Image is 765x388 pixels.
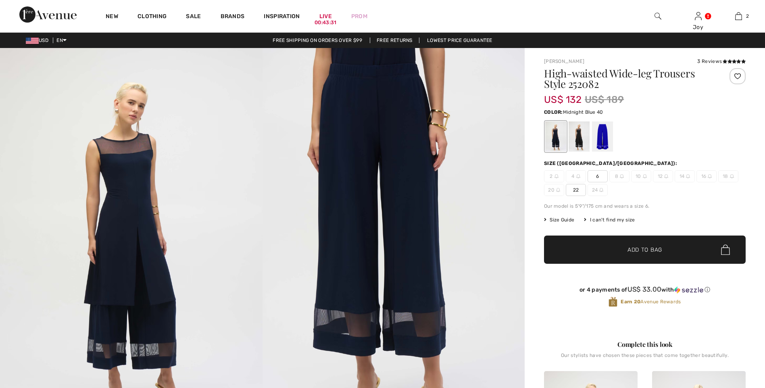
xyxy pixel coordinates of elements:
div: Joy [678,23,718,31]
span: 10 [631,170,651,182]
div: Black [569,121,590,152]
img: ring-m.svg [599,188,603,192]
span: Add to Bag [627,246,662,254]
span: USD [26,38,52,43]
a: Free Returns [370,38,419,43]
span: 12 [653,170,673,182]
span: 2 [746,13,749,20]
img: US Dollar [26,38,39,44]
span: 8 [609,170,630,182]
div: I can't find my size [584,216,635,223]
a: [PERSON_NAME] [544,58,584,64]
a: 2 [719,11,758,21]
img: ring-m.svg [643,174,647,178]
button: Add to Bag [544,236,746,264]
img: ring-m.svg [554,174,559,178]
div: Our stylists have chosen these pieces that come together beautifully. [544,353,746,365]
span: US$ 33.00 [627,285,662,293]
a: Free shipping on orders over $99 [266,38,369,43]
a: Brands [221,13,245,21]
img: ring-m.svg [620,174,624,178]
span: 20 [544,184,564,196]
div: or 4 payments ofUS$ 33.00withSezzle Click to learn more about Sezzle [544,286,746,296]
span: Midnight Blue 40 [563,109,603,115]
span: Color: [544,109,563,115]
img: ring-m.svg [556,188,560,192]
img: ring-m.svg [686,174,690,178]
span: US$ 132 [544,86,582,105]
a: Lowest Price Guarantee [421,38,499,43]
img: ring-m.svg [664,174,668,178]
div: Our model is 5'9"/175 cm and wears a size 6. [544,202,746,210]
span: 24 [588,184,608,196]
span: 18 [718,170,738,182]
a: Sign In [695,12,702,20]
span: 22 [566,184,586,196]
span: 2 [544,170,564,182]
div: 00:43:31 [315,19,336,27]
div: or 4 payments of with [544,286,746,294]
a: Sale [186,13,201,21]
div: Midnight Blue 40 [545,121,566,152]
img: ring-m.svg [576,174,580,178]
img: Avenue Rewards [609,296,617,307]
div: Royal Sapphire 163 [592,121,613,152]
div: Complete this look [544,340,746,349]
span: 14 [675,170,695,182]
a: New [106,13,118,21]
a: Clothing [138,13,167,21]
img: 1ère Avenue [19,6,77,23]
img: Sezzle [674,286,703,294]
span: 16 [696,170,717,182]
img: My Info [695,11,702,21]
span: 4 [566,170,586,182]
span: EN [56,38,67,43]
span: Size Guide [544,216,574,223]
span: Inspiration [264,13,300,21]
h1: High-waisted Wide-leg Trousers Style 252082 [544,68,712,89]
div: Size ([GEOGRAPHIC_DATA]/[GEOGRAPHIC_DATA]): [544,160,679,167]
img: My Bag [735,11,742,21]
strong: Earn 20 [621,299,640,305]
a: Prom [351,12,367,21]
span: Avenue Rewards [621,298,681,305]
img: ring-m.svg [708,174,712,178]
img: search the website [655,11,661,21]
iframe: Opens a widget where you can chat to one of our agents [714,328,757,348]
span: 6 [588,170,608,182]
img: Bag.svg [721,244,730,255]
span: US$ 189 [585,92,624,107]
a: Live00:43:31 [319,12,332,21]
img: ring-m.svg [730,174,734,178]
div: 3 Reviews [697,58,746,65]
